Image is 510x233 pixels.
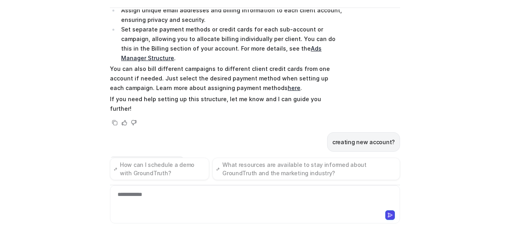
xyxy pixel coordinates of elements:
button: What resources are available to stay informed about GroundTruth and the marketing industry? [212,158,400,180]
li: Assign unique email addresses and billing information to each client account, ensuring privacy an... [119,6,343,25]
p: If you need help setting up this structure, let me know and I can guide you further! [110,94,343,114]
a: here [288,84,300,91]
button: How can I schedule a demo with GroundTruth? [110,158,209,180]
a: Ads Manager Structure [121,45,322,61]
p: You can also bill different campaigns to different client credit cards from one account if needed... [110,64,343,93]
p: creating new account? [332,137,395,147]
span: Searched knowledge base [110,157,184,164]
li: Set separate payment methods or credit cards for each sub-account or campaign, allowing you to al... [119,25,343,63]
